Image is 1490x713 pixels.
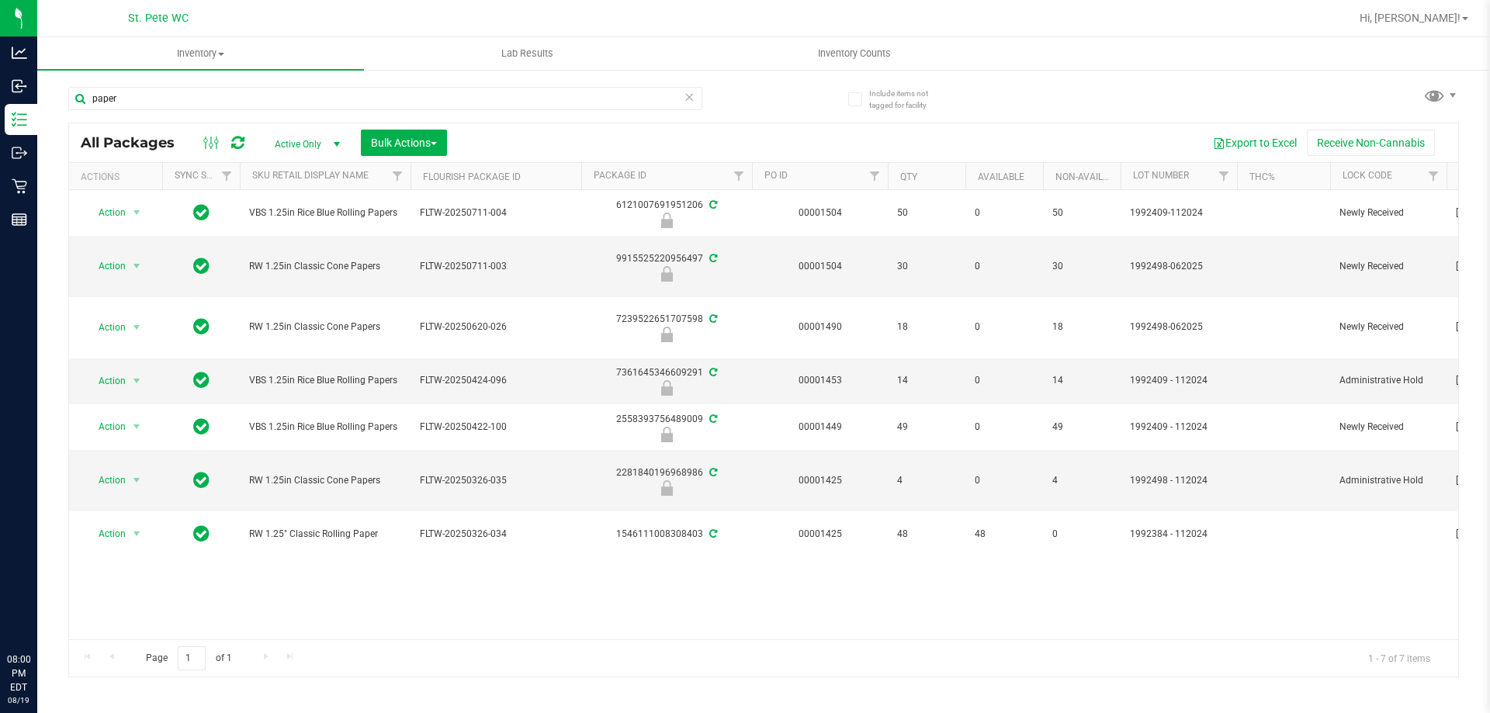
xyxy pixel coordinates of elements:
[897,320,956,334] span: 18
[128,12,189,25] span: St. Pete WC
[900,171,917,182] a: Qty
[799,207,842,218] a: 00001504
[579,412,754,442] div: 2558393756489009
[12,145,27,161] inline-svg: Outbound
[1052,320,1111,334] span: 18
[579,466,754,496] div: 2281840196968986
[420,473,572,488] span: FLTW-20250326-035
[684,87,695,107] span: Clear
[579,213,754,228] div: Newly Received
[975,259,1034,274] span: 0
[1052,373,1111,388] span: 14
[1130,473,1228,488] span: 1992498 - 112024
[579,266,754,282] div: Newly Received
[1339,473,1437,488] span: Administrative Hold
[799,375,842,386] a: 00001453
[975,320,1034,334] span: 0
[127,523,147,545] span: select
[978,171,1024,182] a: Available
[85,469,126,491] span: Action
[249,206,401,220] span: VBS 1.25in Rice Blue Rolling Papers
[193,255,210,277] span: In Sync
[975,206,1034,220] span: 0
[897,373,956,388] span: 14
[133,646,244,670] span: Page of 1
[127,370,147,392] span: select
[214,163,240,189] a: Filter
[869,88,947,111] span: Include items not tagged for facility
[127,317,147,338] span: select
[1360,12,1461,24] span: Hi, [PERSON_NAME]!
[1343,170,1392,181] a: Lock Code
[797,47,912,61] span: Inventory Counts
[707,528,717,539] span: Sync from Compliance System
[1130,320,1228,334] span: 1992498-062025
[1052,420,1111,434] span: 49
[726,163,752,189] a: Filter
[897,473,956,488] span: 4
[594,170,646,181] a: Package ID
[1307,130,1435,156] button: Receive Non-Cannabis
[480,47,574,61] span: Lab Results
[85,523,126,545] span: Action
[707,313,717,324] span: Sync from Compliance System
[1130,373,1228,388] span: 1992409 - 112024
[1249,171,1275,182] a: THC%
[127,255,147,277] span: select
[37,37,364,70] a: Inventory
[127,416,147,438] span: select
[1133,170,1189,181] a: Lot Number
[1203,130,1307,156] button: Export to Excel
[371,137,437,149] span: Bulk Actions
[707,367,717,378] span: Sync from Compliance System
[249,527,401,542] span: RW 1.25" Classic Rolling Paper
[975,473,1034,488] span: 0
[249,473,401,488] span: RW 1.25in Classic Cone Papers
[420,420,572,434] span: FLTW-20250422-100
[1339,420,1437,434] span: Newly Received
[1052,473,1111,488] span: 4
[81,171,156,182] div: Actions
[1339,320,1437,334] span: Newly Received
[799,421,842,432] a: 00001449
[37,47,364,61] span: Inventory
[1130,206,1228,220] span: 1992409-112024
[1339,373,1437,388] span: Administrative Hold
[16,589,62,635] iframe: Resource center
[193,416,210,438] span: In Sync
[420,527,572,542] span: FLTW-20250326-034
[85,370,126,392] span: Action
[249,320,401,334] span: RW 1.25in Classic Cone Papers
[862,163,888,189] a: Filter
[423,171,521,182] a: Flourish Package ID
[579,380,754,396] div: Administrative Hold
[127,202,147,223] span: select
[1052,259,1111,274] span: 30
[897,259,956,274] span: 30
[249,420,401,434] span: VBS 1.25in Rice Blue Rolling Papers
[1052,206,1111,220] span: 50
[420,206,572,220] span: FLTW-20250711-004
[12,178,27,194] inline-svg: Retail
[420,373,572,388] span: FLTW-20250424-096
[193,369,210,391] span: In Sync
[764,170,788,181] a: PO ID
[12,78,27,94] inline-svg: Inbound
[7,652,30,694] p: 08:00 PM EDT
[1130,420,1228,434] span: 1992409 - 112024
[1356,646,1443,670] span: 1 - 7 of 7 items
[707,253,717,264] span: Sync from Compliance System
[364,37,691,70] a: Lab Results
[799,321,842,332] a: 00001490
[1052,527,1111,542] span: 0
[85,255,126,277] span: Action
[420,259,572,274] span: FLTW-20250711-003
[707,467,717,478] span: Sync from Compliance System
[193,523,210,545] span: In Sync
[579,312,754,342] div: 7239522651707598
[897,206,956,220] span: 50
[127,469,147,491] span: select
[579,327,754,342] div: Newly Received
[897,420,956,434] span: 49
[975,420,1034,434] span: 0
